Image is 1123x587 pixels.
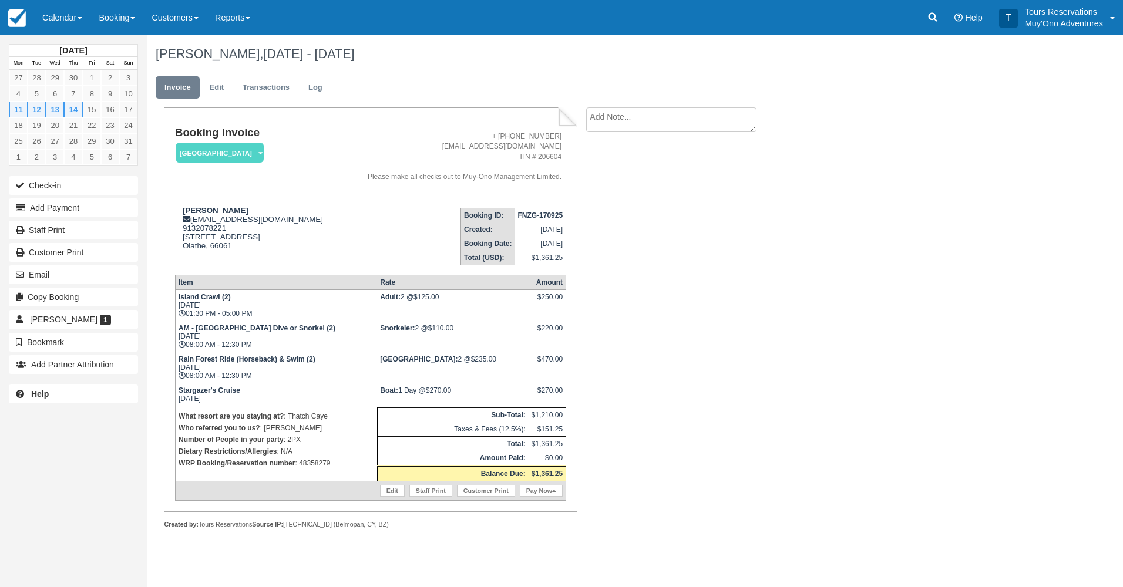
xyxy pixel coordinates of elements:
[532,293,563,311] div: $250.00
[119,117,137,133] a: 24
[377,451,529,466] th: Amount Paid:
[9,265,138,284] button: Email
[377,407,529,422] th: Sub-Total:
[179,436,284,444] strong: Number of People in your party
[954,14,963,22] i: Help
[30,315,97,324] span: [PERSON_NAME]
[380,386,398,394] strong: Boat
[515,237,566,251] td: [DATE]
[64,102,82,117] a: 14
[529,407,566,422] td: $1,210.00
[175,206,340,265] div: [EMAIL_ADDRESS][DOMAIN_NAME] 9132078221 [STREET_ADDRESS] Olathe, 66061
[28,86,46,102] a: 5
[179,422,374,434] p: : [PERSON_NAME]
[300,76,331,99] a: Log
[9,102,28,117] a: 11
[164,521,199,528] strong: Created by:
[119,57,137,70] th: Sun
[183,206,248,215] strong: [PERSON_NAME]
[377,422,529,437] td: Taxes & Fees (12.5%):
[9,310,138,329] a: [PERSON_NAME] 1
[46,57,64,70] th: Wed
[532,355,563,373] div: $470.00
[83,70,101,86] a: 1
[380,324,415,332] strong: Snorkeler
[28,133,46,149] a: 26
[119,86,137,102] a: 10
[101,70,119,86] a: 2
[83,117,101,133] a: 22
[28,70,46,86] a: 28
[64,70,82,86] a: 30
[101,57,119,70] th: Sat
[263,46,354,61] span: [DATE] - [DATE]
[965,13,983,22] span: Help
[9,86,28,102] a: 4
[377,275,529,289] th: Rate
[377,289,529,321] td: 2 @
[175,275,377,289] th: Item
[100,315,111,325] span: 1
[529,422,566,437] td: $151.25
[532,386,563,404] div: $270.00
[9,221,138,239] a: Staff Print
[426,386,451,394] span: $270.00
[9,384,138,403] a: Help
[119,133,137,149] a: 31
[461,251,515,265] th: Total (USD):
[64,117,82,133] a: 21
[83,133,101,149] a: 29
[64,86,82,102] a: 7
[101,117,119,133] a: 23
[9,355,138,374] button: Add Partner Attribution
[175,321,377,352] td: [DATE] 08:00 AM - 12:30 PM
[9,57,28,70] th: Mon
[179,459,295,467] strong: WRP Booking/Reservation number
[28,102,46,117] a: 12
[9,198,138,217] button: Add Payment
[28,57,46,70] th: Tue
[46,86,64,102] a: 6
[380,355,458,363] strong: Thatch Caye Resort
[28,149,46,165] a: 2
[46,102,64,117] a: 13
[9,70,28,86] a: 27
[457,485,515,497] a: Customer Print
[83,57,101,70] th: Fri
[9,288,138,306] button: Copy Booking
[9,149,28,165] a: 1
[83,102,101,117] a: 15
[179,424,260,432] strong: Who referred you to us?
[377,321,529,352] td: 2 @
[119,70,137,86] a: 3
[515,251,566,265] td: $1,361.25
[377,383,529,407] td: 1 Day @
[1025,6,1103,18] p: Tours Reservations
[428,324,453,332] span: $110.00
[461,237,515,251] th: Booking Date:
[64,149,82,165] a: 4
[471,355,496,363] span: $235.00
[101,133,119,149] a: 30
[380,293,401,301] strong: Adult
[377,436,529,451] th: Total:
[175,383,377,407] td: [DATE]
[179,410,374,422] p: : Thatch Caye
[8,9,26,27] img: checkfront-main-nav-mini-logo.png
[413,293,439,301] span: $125.00
[156,76,200,99] a: Invoice
[31,389,49,399] b: Help
[119,149,137,165] a: 7
[999,9,1018,28] div: T
[9,176,138,195] button: Check-in
[164,520,577,529] div: Tours Reservations [TECHNICAL_ID] (Belmopan, CY, BZ)
[175,352,377,383] td: [DATE] 08:00 AM - 12:30 PM
[461,222,515,237] th: Created:
[409,485,452,497] a: Staff Print
[532,470,563,478] strong: $1,361.25
[532,324,563,342] div: $220.00
[529,275,566,289] th: Amount
[9,133,28,149] a: 25
[179,434,374,446] p: : 2PX
[345,131,562,182] address: + [PHONE_NUMBER] [EMAIL_ADDRESS][DOMAIN_NAME] TIN # 206604 Please make all checks out to Muy-Ono ...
